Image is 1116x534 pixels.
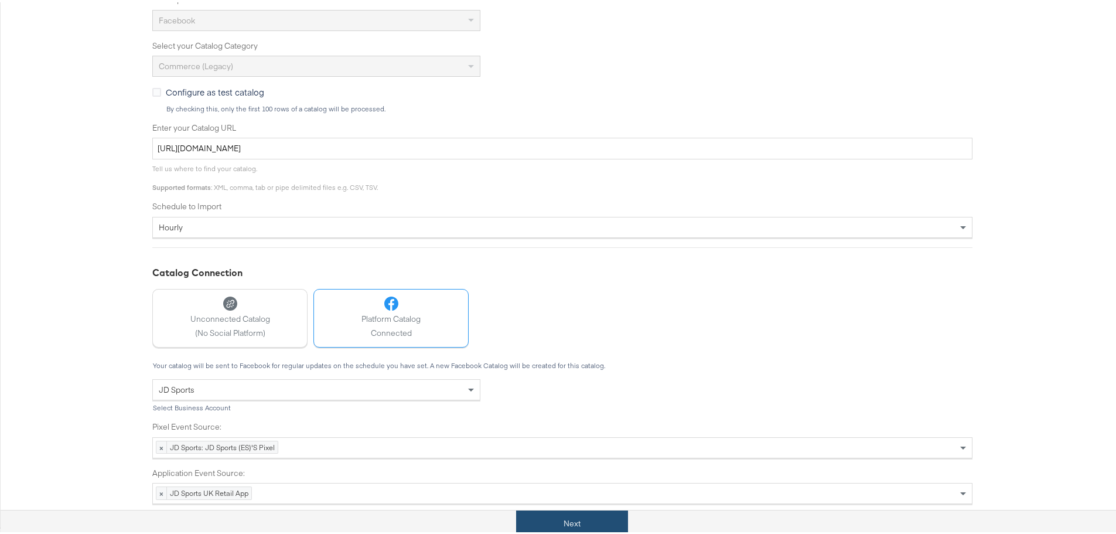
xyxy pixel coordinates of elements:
[152,199,972,210] label: Schedule to Import
[361,311,421,322] span: Platform Catalog
[152,162,378,189] span: Tell us where to find your catalog. : XML, comma, tab or pipe delimited files e.g. CSV, TSV.
[159,220,183,230] span: hourly
[152,359,972,368] div: Your catalog will be sent to Facebook for regular updates on the schedule you have set. A new Fac...
[167,439,278,451] span: JD Sports: JD Sports (ES)'s Pixel
[159,59,233,69] span: Commerce (Legacy)
[156,439,167,451] span: ×
[159,382,194,393] span: JD Sports
[152,135,972,157] input: Enter Catalog URL, e.g. http://www.example.com/products.xml
[152,465,972,477] label: Application Event Source:
[152,419,972,430] label: Pixel Event Source:
[159,13,195,23] span: Facebook
[167,485,251,496] span: JD Sports UK retail app
[152,120,972,131] label: Enter your Catalog URL
[152,181,211,189] strong: Supported formats
[166,103,972,111] div: By checking this, only the first 100 rows of a catalog will be processed.
[190,325,270,336] span: (No Social Platform)
[152,264,972,277] div: Catalog Connection
[152,287,308,345] button: Unconnected Catalog(No Social Platform)
[152,402,480,410] div: Select Business Account
[152,38,972,49] label: Select your Catalog Category
[361,325,421,336] span: Connected
[313,287,469,345] button: Platform CatalogConnected
[156,485,167,496] span: ×
[166,84,264,96] span: Configure as test catalog
[190,311,270,322] span: Unconnected Catalog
